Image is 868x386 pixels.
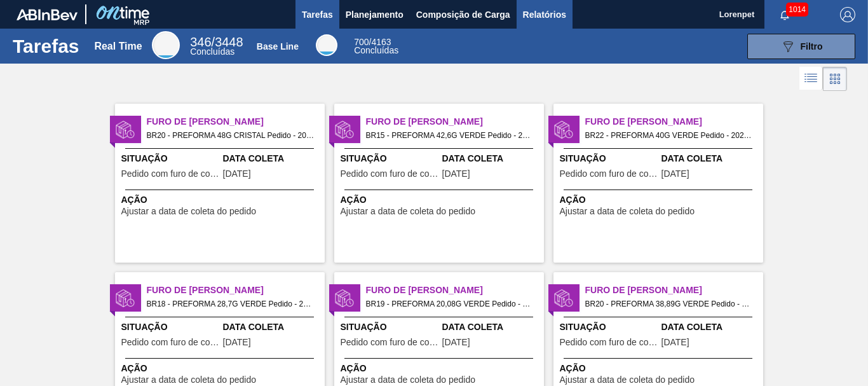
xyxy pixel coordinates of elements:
img: Logout [840,7,855,22]
span: Pedido com furo de coleta [560,169,658,179]
img: TNhmsLtSVTkK8tSr43FrP2fwEKptu5GPRR3wAAAABJRU5ErkJggg== [17,9,78,20]
span: Ajustar a data de coleta do pedido [341,375,476,385]
span: BR22 - PREFORMA 40G VERDE Pedido - 2025650 [585,128,753,142]
span: 02/10/2025 [442,169,470,179]
span: Pedido com furo de coleta [341,169,439,179]
img: status [335,120,354,139]
span: BR18 - PREFORMA 28,7G VERDE Pedido - 2034624 [147,297,315,311]
span: Data Coleta [223,321,322,334]
span: Ação [121,193,322,207]
div: Base Line [316,34,337,56]
h1: Tarefas [13,39,79,53]
span: 700 [354,37,369,47]
img: status [554,120,573,139]
span: Ajustar a data de coleta do pedido [560,207,695,216]
button: Filtro [747,34,855,59]
span: / 4163 [354,37,391,47]
div: Base Line [354,38,398,55]
div: Visão em Cards [823,67,847,91]
span: Ação [341,193,541,207]
button: Notificações [764,6,805,24]
span: Furo de Coleta [585,284,763,297]
span: BR20 - PREFORMA 48G CRISTAL Pedido - 2040025 [147,128,315,142]
span: Pedido com furo de coleta [121,169,220,179]
img: status [116,289,135,308]
span: Situação [560,152,658,165]
span: Planejamento [346,7,403,22]
span: Ação [560,362,760,375]
span: Relatórios [523,7,566,22]
span: 346 [190,35,211,49]
span: Situação [560,321,658,334]
span: Tarefas [302,7,333,22]
span: 02/10/2025 [223,169,251,179]
div: Real Time [152,31,180,59]
span: BR15 - PREFORMA 42,6G VERDE Pedido - 2037139 [366,128,534,142]
span: Data Coleta [442,321,541,334]
span: Furo de Coleta [585,115,763,128]
img: status [335,289,354,308]
span: Concluídas [190,46,234,57]
span: Furo de Coleta [366,115,544,128]
span: Pedido com furo de coleta [121,338,220,347]
span: Data Coleta [442,152,541,165]
span: Ação [341,362,541,375]
span: 02/10/2025 [223,338,251,347]
span: Data Coleta [661,152,760,165]
span: Furo de Coleta [147,284,325,297]
div: Visão em Lista [799,67,823,91]
span: Filtro [801,41,823,52]
span: BR19 - PREFORMA 20,08G VERDE Pedido - 2037836 [366,297,534,311]
img: status [116,120,135,139]
span: Furo de Coleta [366,284,544,297]
span: Situação [121,152,220,165]
span: Pedido com furo de coleta [560,338,658,347]
span: Ajustar a data de coleta do pedido [560,375,695,385]
span: / 3448 [190,35,243,49]
span: Situação [341,152,439,165]
span: Furo de Coleta [147,115,325,128]
span: Ajustar a data de coleta do pedido [121,375,257,385]
span: Data Coleta [661,321,760,334]
span: 02/10/2025 [661,169,689,179]
div: Base Line [257,41,299,52]
span: Ajustar a data de coleta do pedido [121,207,257,216]
span: Pedido com furo de coleta [341,338,439,347]
span: BR20 - PREFORMA 38,89G VERDE Pedido - 2042345 [585,297,753,311]
span: Situação [341,321,439,334]
span: Situação [121,321,220,334]
span: Ajustar a data de coleta do pedido [341,207,476,216]
span: 02/10/2025 [661,338,689,347]
span: 1014 [786,3,808,17]
div: Real Time [190,37,243,56]
span: 02/10/2025 [442,338,470,347]
span: Composição de Carga [416,7,510,22]
span: Ação [121,362,322,375]
span: Ação [560,193,760,207]
div: Real Time [94,41,142,52]
span: Concluídas [354,45,398,55]
img: status [554,289,573,308]
span: Data Coleta [223,152,322,165]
